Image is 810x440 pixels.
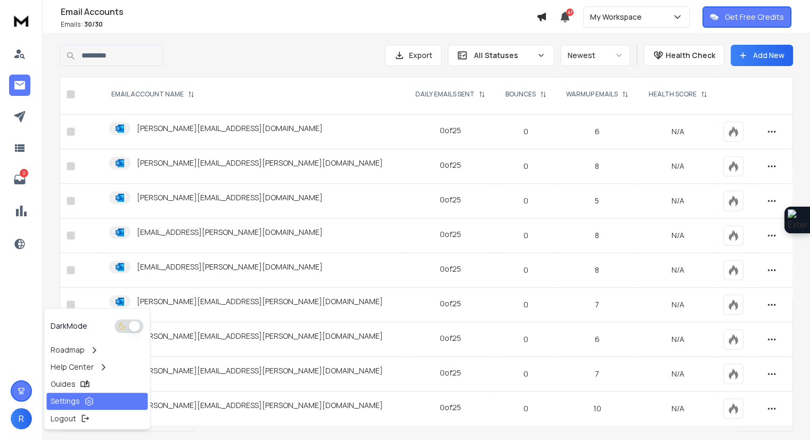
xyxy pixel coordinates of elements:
p: Help Center [51,362,94,372]
p: All Statuses [474,50,533,61]
p: N/A [645,195,711,206]
p: [PERSON_NAME][EMAIL_ADDRESS][DOMAIN_NAME] [137,123,323,134]
a: 2 [9,169,30,190]
p: N/A [645,403,711,414]
div: 0 of 25 [440,229,461,240]
div: 0 of 25 [440,402,461,413]
p: N/A [645,161,711,172]
p: Roadmap [51,345,85,355]
span: 30 / 30 [84,20,103,29]
div: 0 of 25 [440,333,461,344]
img: logo [11,11,32,30]
td: 8 [556,218,639,253]
p: [PERSON_NAME][EMAIL_ADDRESS][PERSON_NAME][DOMAIN_NAME] [137,296,383,307]
p: 0 [502,299,549,310]
button: R [11,408,32,429]
button: Add New [731,45,793,66]
div: 0 of 25 [440,194,461,205]
a: Settings [46,393,148,410]
p: 0 [502,334,549,345]
p: N/A [645,369,711,379]
p: 0 [502,161,549,172]
p: Get Free Credits [725,12,784,22]
td: 10 [556,392,639,426]
p: [PERSON_NAME][EMAIL_ADDRESS][PERSON_NAME][DOMAIN_NAME] [137,400,383,411]
td: 8 [556,149,639,184]
td: 7 [556,288,639,322]
p: WARMUP EMAILS [566,90,618,99]
td: 8 [556,253,639,288]
p: Dark Mode [51,321,87,331]
p: 0 [502,195,549,206]
button: Health Check [644,45,724,66]
p: 0 [502,126,549,137]
p: N/A [645,265,711,275]
p: [PERSON_NAME][EMAIL_ADDRESS][DOMAIN_NAME] [137,192,323,203]
p: [EMAIL_ADDRESS][PERSON_NAME][DOMAIN_NAME] [137,262,323,272]
p: [PERSON_NAME][EMAIL_ADDRESS][PERSON_NAME][DOMAIN_NAME] [137,158,383,168]
div: 0 of 25 [440,298,461,309]
p: Health Check [666,50,715,61]
p: Emails : [61,20,536,29]
p: [EMAIL_ADDRESS][PERSON_NAME][DOMAIN_NAME] [137,227,323,238]
p: My Workspace [590,12,646,22]
div: EMAIL ACCOUNT NAME [111,90,194,99]
td: 7 [556,357,639,392]
a: Roadmap [46,341,148,358]
div: 0 of 25 [440,264,461,274]
p: Logout [51,413,76,423]
a: Guides [46,376,148,393]
p: Settings [51,396,80,406]
div: 0 of 25 [440,160,461,170]
img: Extension Icon [788,209,807,231]
button: Export [385,45,441,66]
p: DAILY EMAILS SENT [415,90,474,99]
p: [PERSON_NAME][EMAIL_ADDRESS][PERSON_NAME][DOMAIN_NAME] [137,365,383,376]
button: Get Free Credits [702,6,791,28]
p: N/A [645,334,711,345]
p: HEALTH SCORE [649,90,697,99]
p: 0 [502,230,549,241]
div: 0 of 25 [440,368,461,378]
p: N/A [645,230,711,241]
button: Newest [561,45,630,66]
td: 6 [556,322,639,357]
p: 0 [502,403,549,414]
p: 0 [502,265,549,275]
p: N/A [645,299,711,310]
div: 0 of 25 [440,125,461,136]
h1: Email Accounts [61,5,536,18]
p: N/A [645,126,711,137]
p: 0 [502,369,549,379]
p: [PERSON_NAME][EMAIL_ADDRESS][PERSON_NAME][DOMAIN_NAME] [137,331,383,341]
p: Guides [51,379,76,389]
td: 6 [556,115,639,149]
p: 2 [20,169,28,177]
a: Help Center [46,358,148,376]
td: 5 [556,184,639,218]
span: 47 [566,9,574,16]
p: BOUNCES [505,90,536,99]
